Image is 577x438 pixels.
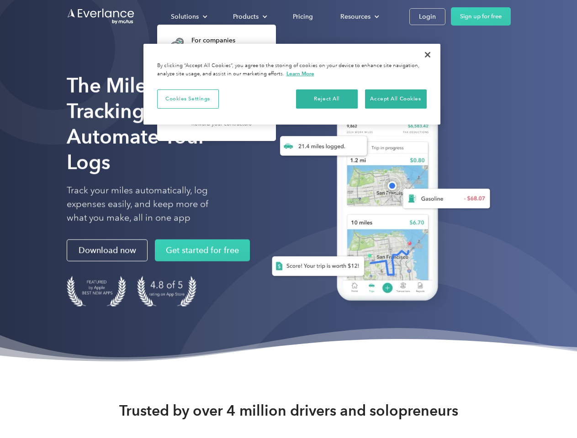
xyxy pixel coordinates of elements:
a: More information about your privacy, opens in a new tab [286,70,314,77]
a: For companiesEasy vehicle reimbursements [162,30,269,60]
button: Reject All [296,89,358,109]
p: Track your miles automatically, log expenses easily, and keep more of what you make, all in one app [67,184,230,225]
div: Privacy [143,44,440,125]
div: Login [419,11,436,22]
div: Cookie banner [143,44,440,125]
div: Products [233,11,259,22]
div: For companies [191,36,264,45]
a: Get started for free [155,240,250,261]
strong: Trusted by over 4 million drivers and solopreneurs [119,401,458,420]
a: Sign up for free [451,7,511,26]
a: Login [409,8,445,25]
a: Pricing [284,9,322,25]
div: Resources [340,11,371,22]
a: Download now [67,240,148,261]
button: Close [418,45,438,65]
div: Products [224,9,275,25]
div: Solutions [171,11,199,22]
a: Go to homepage [67,8,135,25]
img: Everlance, mileage tracker app, expense tracking app [257,87,498,314]
button: Cookies Settings [157,89,219,109]
div: Solutions [162,9,215,25]
nav: Solutions [157,25,276,141]
div: By clicking “Accept All Cookies”, you agree to the storing of cookies on your device to enhance s... [157,62,427,78]
button: Accept All Cookies [365,89,427,109]
img: 4.9 out of 5 stars on the app store [137,276,196,307]
div: Resources [331,9,386,25]
img: Badge for Featured by Apple Best New Apps [67,276,126,307]
div: Pricing [293,11,313,22]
